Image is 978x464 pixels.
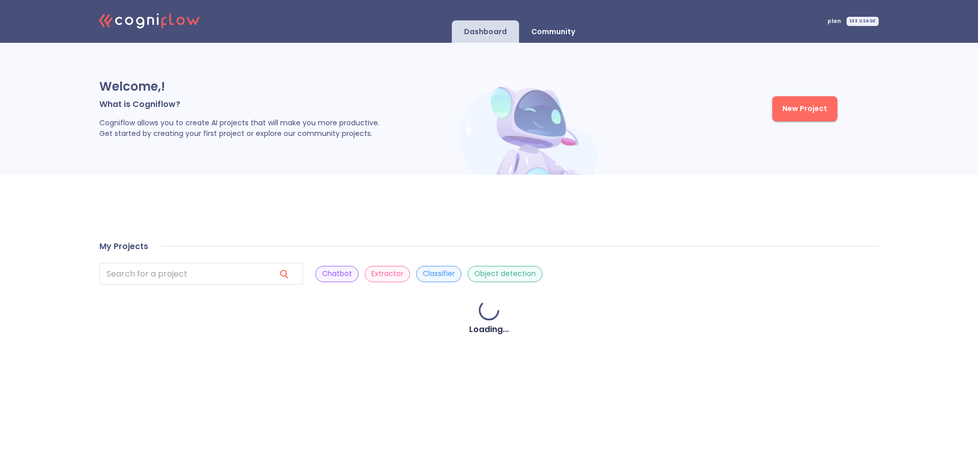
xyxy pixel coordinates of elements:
[847,17,879,26] div: SEE USAGE
[782,102,827,115] span: New Project
[456,78,604,175] img: header robot
[464,27,507,37] p: Dashboard
[99,263,267,285] input: search
[772,96,837,121] button: New Project
[99,99,456,110] p: What is Cogniflow?
[371,269,403,279] p: Extractor
[322,269,352,279] p: Chatbot
[99,118,456,139] p: Cogniflow allows you to create AI projects that will make you more productive. Get started by cre...
[531,27,575,37] p: Community
[474,269,536,279] p: Object detection
[99,78,456,95] p: Welcome, !
[423,269,455,279] p: Classifier
[99,241,148,252] h4: My Projects
[828,19,841,24] span: plan
[469,324,509,335] h4: Loading...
